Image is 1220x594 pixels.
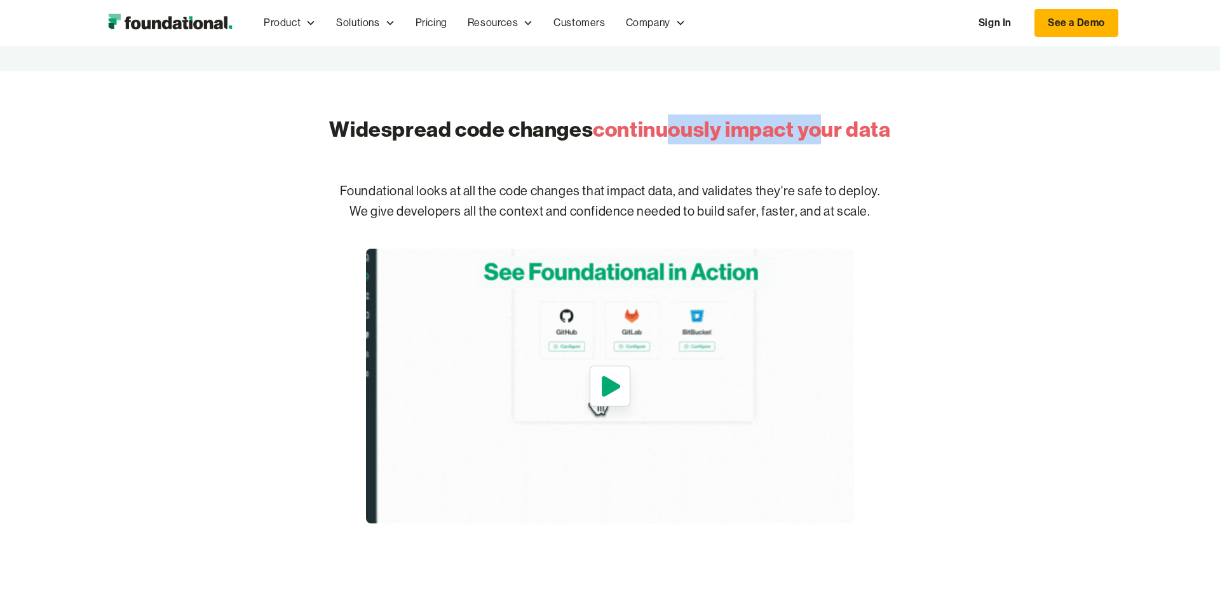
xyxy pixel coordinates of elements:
span: continuously impact your data [593,116,890,142]
a: home [102,10,238,36]
div: Resources [457,2,543,44]
div: Product [254,2,326,44]
div: Resources [468,15,518,31]
a: Sign In [966,10,1024,36]
a: See a Demo [1034,9,1118,37]
p: Foundational looks at all the code changes that impact data, and validates they're safe to deploy... [203,161,1017,242]
div: Company [626,15,670,31]
div: Solutions [326,2,405,44]
div: Product [264,15,301,31]
a: Customers [543,2,615,44]
a: Pricing [405,2,457,44]
h2: Widespread code changes [329,114,890,144]
iframe: Chat Widget [991,446,1220,594]
a: open lightbox [366,249,854,523]
div: Company [616,2,696,44]
img: Foundational Logo [102,10,238,36]
div: Solutions [336,15,379,31]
